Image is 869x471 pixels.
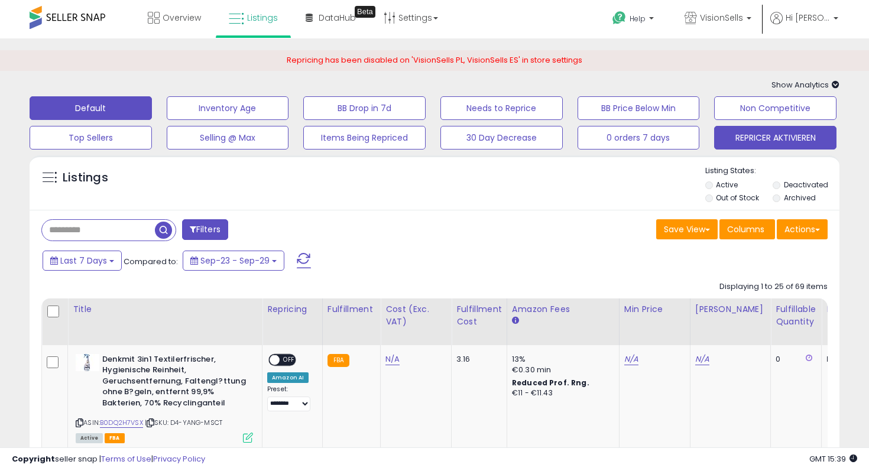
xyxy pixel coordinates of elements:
[319,12,356,24] span: DataHub
[714,126,836,150] button: REPRICER AKTIVIEREN
[612,11,627,25] i: Get Help
[456,354,498,365] div: 3.16
[105,433,125,443] span: FBA
[267,372,309,383] div: Amazon AI
[512,378,589,388] b: Reduced Prof. Rng.
[695,353,709,365] a: N/A
[784,180,828,190] label: Deactivated
[776,303,816,328] div: Fulfillable Quantity
[716,180,738,190] label: Active
[624,303,685,316] div: Min Price
[100,418,143,428] a: B0DQ2H7VSX
[73,303,257,316] div: Title
[630,14,646,24] span: Help
[716,193,759,203] label: Out of Stock
[770,12,838,38] a: Hi [PERSON_NAME]
[200,255,270,267] span: Sep-23 - Sep-29
[63,170,108,186] h5: Listings
[12,454,205,465] div: seller snap | |
[456,303,502,328] div: Fulfillment Cost
[385,303,446,328] div: Cost (Exc. VAT)
[328,354,349,367] small: FBA
[385,353,400,365] a: N/A
[163,12,201,24] span: Overview
[145,418,222,427] span: | SKU: D4-YANG-MSCT
[714,96,836,120] button: Non Competitive
[303,126,426,150] button: Items Being Repriced
[512,354,610,365] div: 13%
[287,54,582,66] span: Repricing has been disabled on 'VisionSells PL, VisionSells ES' in store settings
[784,193,816,203] label: Archived
[512,365,610,375] div: €0.30 min
[512,303,614,316] div: Amazon Fees
[267,303,317,316] div: Repricing
[183,251,284,271] button: Sep-23 - Sep-29
[102,354,246,412] b: Denkmit 3in1 Textilerfrischer, Hygienische Reinheit, Geruchsentfernung, Faltengl?ttung ohne B?gel...
[182,219,228,240] button: Filters
[771,79,839,90] span: Show Analytics
[167,126,289,150] button: Selling @ Max
[776,354,812,365] div: 0
[578,96,700,120] button: BB Price Below Min
[719,281,828,293] div: Displaying 1 to 25 of 69 items
[247,12,278,24] span: Listings
[719,219,775,239] button: Columns
[124,256,178,267] span: Compared to:
[786,12,830,24] span: Hi [PERSON_NAME]
[512,388,610,398] div: €11 - €11.43
[656,219,718,239] button: Save View
[355,6,375,18] div: Tooltip anchor
[101,453,151,464] a: Terms of Use
[76,354,253,441] div: ASIN:
[76,433,103,443] span: All listings currently available for purchase on Amazon
[60,255,107,267] span: Last 7 Days
[43,251,122,271] button: Last 7 Days
[440,126,563,150] button: 30 Day Decrease
[578,126,700,150] button: 0 orders 7 days
[167,96,289,120] button: Inventory Age
[624,353,638,365] a: N/A
[76,354,99,371] img: 31K4TIGSPRL._SL40_.jpg
[603,2,666,38] a: Help
[153,453,205,464] a: Privacy Policy
[727,223,764,235] span: Columns
[705,165,840,177] p: Listing States:
[512,316,519,326] small: Amazon Fees.
[695,303,766,316] div: [PERSON_NAME]
[280,355,299,365] span: OFF
[440,96,563,120] button: Needs to Reprice
[267,385,313,412] div: Preset:
[777,219,828,239] button: Actions
[303,96,426,120] button: BB Drop in 7d
[30,96,152,120] button: Default
[328,303,375,316] div: Fulfillment
[30,126,152,150] button: Top Sellers
[12,453,55,464] strong: Copyright
[809,453,857,464] span: 2025-10-7 15:39 GMT
[700,12,743,24] span: VisionSells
